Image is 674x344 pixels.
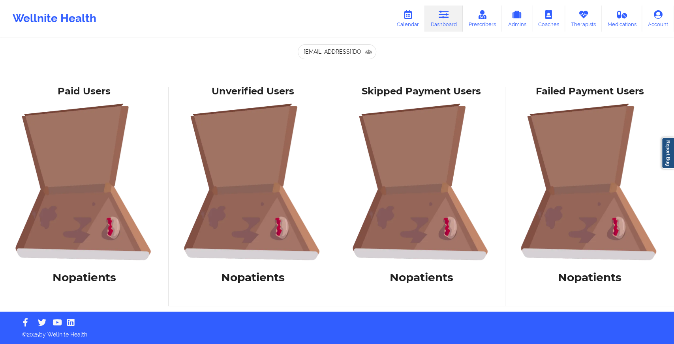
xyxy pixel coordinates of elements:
a: Medications [602,6,642,32]
a: Therapists [565,6,602,32]
div: Skipped Payment Users [343,85,500,98]
a: Dashboard [425,6,463,32]
p: © 2025 by Wellnite Health [17,325,657,338]
a: Admins [501,6,532,32]
img: foRBiVDZMKwAAAAASUVORK5CYII= [6,103,163,261]
a: Calendar [391,6,425,32]
h1: No patients [174,270,332,284]
h1: No patients [343,270,500,284]
img: foRBiVDZMKwAAAAASUVORK5CYII= [343,103,500,261]
a: Report Bug [661,137,674,169]
div: Unverified Users [174,85,332,98]
div: Paid Users [6,85,163,98]
h1: No patients [511,270,668,284]
a: Prescribers [463,6,502,32]
a: Coaches [532,6,565,32]
div: Failed Payment Users [511,85,668,98]
img: foRBiVDZMKwAAAAASUVORK5CYII= [511,103,668,261]
h1: No patients [6,270,163,284]
img: foRBiVDZMKwAAAAASUVORK5CYII= [174,103,332,261]
a: Account [642,6,674,32]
